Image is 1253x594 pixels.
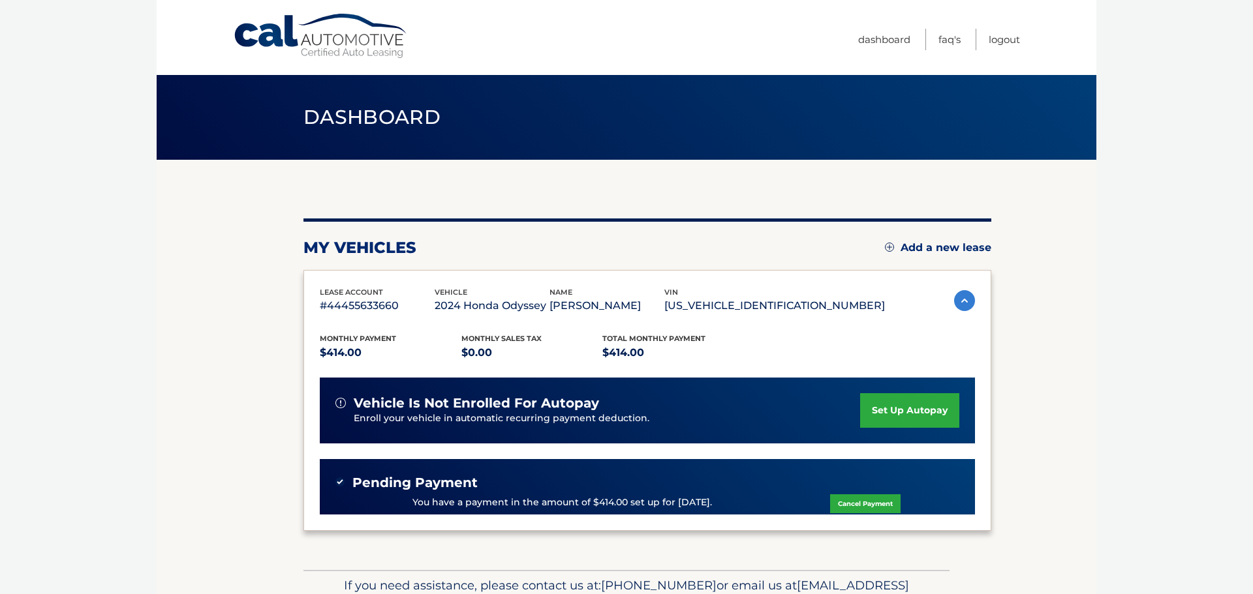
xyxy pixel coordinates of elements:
[303,105,441,129] span: Dashboard
[601,578,717,593] span: [PHONE_NUMBER]
[885,243,894,252] img: add.svg
[233,13,409,59] a: Cal Automotive
[664,288,678,297] span: vin
[830,494,901,513] a: Cancel Payment
[335,398,346,408] img: alert-white.svg
[858,29,910,50] a: Dashboard
[354,411,860,426] p: Enroll your vehicle in automatic recurring payment deduction.
[320,344,461,362] p: $414.00
[938,29,961,50] a: FAQ's
[885,241,991,254] a: Add a new lease
[303,238,416,258] h2: my vehicles
[664,297,885,315] p: [US_VEHICLE_IDENTIFICATION_NUMBER]
[860,393,959,428] a: set up autopay
[549,297,664,315] p: [PERSON_NAME]
[461,344,603,362] p: $0.00
[412,496,712,510] p: You have a payment in the amount of $414.00 set up for [DATE].
[335,477,345,486] img: check-green.svg
[435,297,549,315] p: 2024 Honda Odyssey
[435,288,467,297] span: vehicle
[352,475,478,491] span: Pending Payment
[602,334,705,343] span: Total Monthly Payment
[354,395,599,411] span: vehicle is not enrolled for autopay
[602,344,744,362] p: $414.00
[320,288,383,297] span: lease account
[549,288,572,297] span: name
[989,29,1020,50] a: Logout
[461,334,542,343] span: Monthly sales Tax
[320,297,435,315] p: #44455633660
[954,290,975,311] img: accordion-active.svg
[320,334,396,343] span: Monthly Payment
